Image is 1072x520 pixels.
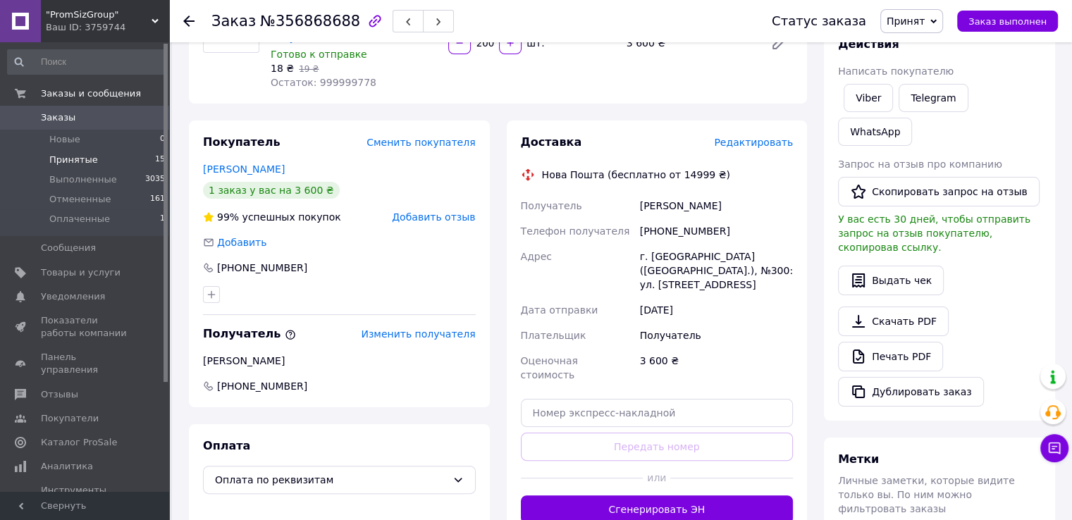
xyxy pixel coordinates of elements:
span: Заказы [41,111,75,124]
a: Печать PDF [838,342,943,371]
div: [PHONE_NUMBER] [216,261,309,275]
span: 161 [150,193,165,206]
span: Дата отправки [521,304,598,316]
span: 0 [160,133,165,146]
div: Получатель [637,323,796,348]
span: Написать покупателю [838,66,954,77]
span: Инструменты вебмастера и SEO [41,484,130,509]
span: Отзывы [41,388,78,401]
span: Телефон получателя [521,225,630,237]
span: Заказ выполнен [968,16,1047,27]
span: Личные заметки, которые видите только вы. По ним можно фильтровать заказы [838,475,1015,514]
span: "PromSizGroup" [46,8,152,21]
span: Получатель [203,327,296,340]
button: Дублировать заказ [838,377,984,407]
span: Принят [887,16,925,27]
a: Telegram [899,84,968,112]
div: Вернуться назад [183,14,195,28]
input: Поиск [7,49,166,75]
span: или [643,471,670,485]
span: Оплата [203,439,250,452]
div: шт. [523,36,546,50]
button: Выдать чек [838,266,944,295]
div: 3 600 ₴ [637,348,796,388]
span: Заказ [211,13,256,30]
span: Адрес [521,251,552,262]
span: Добавить [217,237,266,248]
span: Изменить получателя [361,328,475,340]
span: Плательщик [521,330,586,341]
div: Ваш ID: 3759744 [46,21,169,34]
span: Отмененные [49,193,111,206]
span: Сообщения [41,242,96,254]
a: Респиратор Днепр 3К полумаска с клапаном выдоха [271,18,430,43]
div: 3 600 ₴ [621,33,759,53]
button: Скопировать запрос на отзыв [838,177,1040,206]
span: Принятые [49,154,98,166]
a: [PERSON_NAME] [203,163,285,175]
div: г. [GEOGRAPHIC_DATA] ([GEOGRAPHIC_DATA].), №300: ул. [STREET_ADDRESS] [637,244,796,297]
span: Аналитика [41,460,93,473]
span: 99% [217,211,239,223]
span: Показатели работы компании [41,314,130,340]
span: Сменить покупателя [366,137,475,148]
span: Оплаченные [49,213,110,225]
div: [PHONE_NUMBER] [637,218,796,244]
button: Заказ выполнен [957,11,1058,32]
span: [PHONE_NUMBER] [216,379,309,393]
a: Viber [844,84,893,112]
div: [DATE] [637,297,796,323]
span: Покупатели [41,412,99,425]
button: Чат с покупателем [1040,434,1068,462]
span: №356868688 [260,13,360,30]
span: Редактировать [714,137,793,148]
span: У вас есть 30 дней, чтобы отправить запрос на отзыв покупателю, скопировав ссылку. [838,213,1030,253]
span: Получатель [521,200,582,211]
span: Уведомления [41,290,105,303]
span: 19 ₴ [299,64,319,74]
span: Действия [838,37,899,51]
a: Редактировать [765,29,793,57]
a: Скачать PDF [838,307,949,336]
span: 18 ₴ [271,63,294,74]
span: Покупатель [203,135,280,149]
div: [PERSON_NAME] [637,193,796,218]
span: Остаток: 999999778 [271,77,376,88]
span: Метки [838,452,879,466]
span: Выполненные [49,173,117,186]
span: Готово к отправке [271,49,367,60]
span: Запрос на отзыв про компанию [838,159,1002,170]
input: Номер экспресс-накладной [521,399,794,427]
span: 15 [155,154,165,166]
div: [PERSON_NAME] [203,354,476,368]
span: Товары и услуги [41,266,121,279]
span: 1 [160,213,165,225]
span: Добавить отзыв [392,211,475,223]
span: Оценочная стоимость [521,355,578,380]
span: Каталог ProSale [41,436,117,449]
span: Новые [49,133,80,146]
a: WhatsApp [838,118,912,146]
div: Нова Пошта (бесплатно от 14999 ₴) [538,168,734,182]
span: 3035 [145,173,165,186]
span: Доставка [521,135,582,149]
span: Оплата по реквизитам [215,472,447,488]
div: успешных покупок [203,210,341,224]
span: Заказы и сообщения [41,87,141,100]
div: 1 заказ у вас на 3 600 ₴ [203,182,340,199]
div: Статус заказа [772,14,866,28]
span: Панель управления [41,351,130,376]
